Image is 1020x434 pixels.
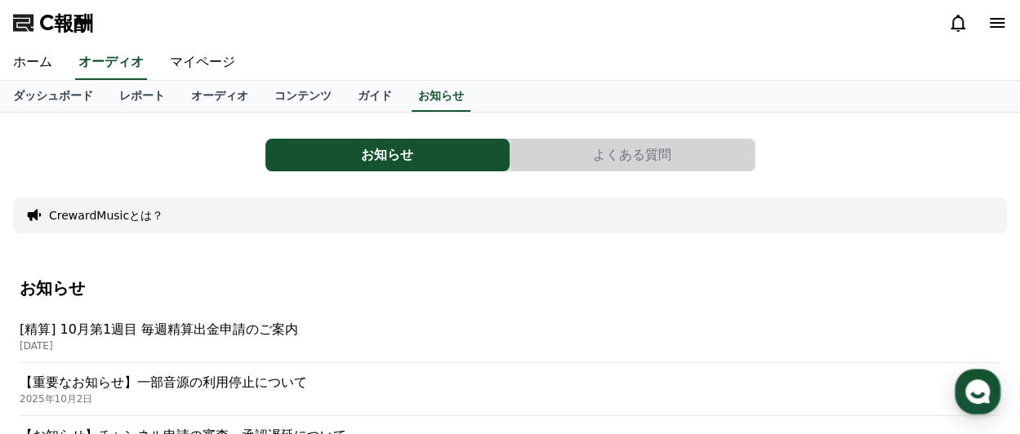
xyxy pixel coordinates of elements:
[20,374,307,390] font: 【重要なお知らせ】一部音源の利用停止について
[361,147,413,162] font: お知らせ
[261,81,345,112] a: コンテンツ
[20,393,92,405] font: 2025年10月2日
[78,54,144,69] font: オーディオ
[252,323,272,336] span: 設定
[191,89,248,102] font: オーディオ
[157,46,248,80] a: マイページ
[265,139,510,171] a: お知らせ
[593,147,671,162] font: よくある質問
[119,89,165,102] font: レポート
[39,11,93,34] font: C報酬
[20,310,1000,363] a: [精算] 10月第1週目 毎週精算出金申請のご案内 [DATE]
[20,321,298,337] font: [精算] 10月第1週目 毎週精算出金申請のご案内
[20,340,53,352] font: [DATE]
[274,89,332,102] font: コンテンツ
[49,207,163,224] button: CrewardMusicとは？
[13,89,93,102] font: ダッシュボード
[140,324,179,337] span: チャット
[13,10,93,36] a: C報酬
[418,89,464,102] font: お知らせ
[20,278,85,298] font: お知らせ
[265,139,510,171] button: お知らせ
[20,363,1000,416] a: 【重要なお知らせ】一部音源の利用停止について 2025年10月2日
[42,323,71,336] span: ホーム
[510,139,755,171] a: よくある質問
[178,81,261,112] a: オーディオ
[108,299,211,339] a: チャット
[5,299,108,339] a: ホーム
[170,54,235,69] font: マイページ
[358,89,392,102] font: ガイド
[412,81,470,112] a: お知らせ
[13,54,52,69] font: ホーム
[75,46,147,80] a: オーディオ
[510,139,755,171] button: よくある質問
[106,81,178,112] a: レポート
[345,81,405,112] a: ガイド
[211,299,314,339] a: 設定
[49,209,163,222] font: CrewardMusicとは？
